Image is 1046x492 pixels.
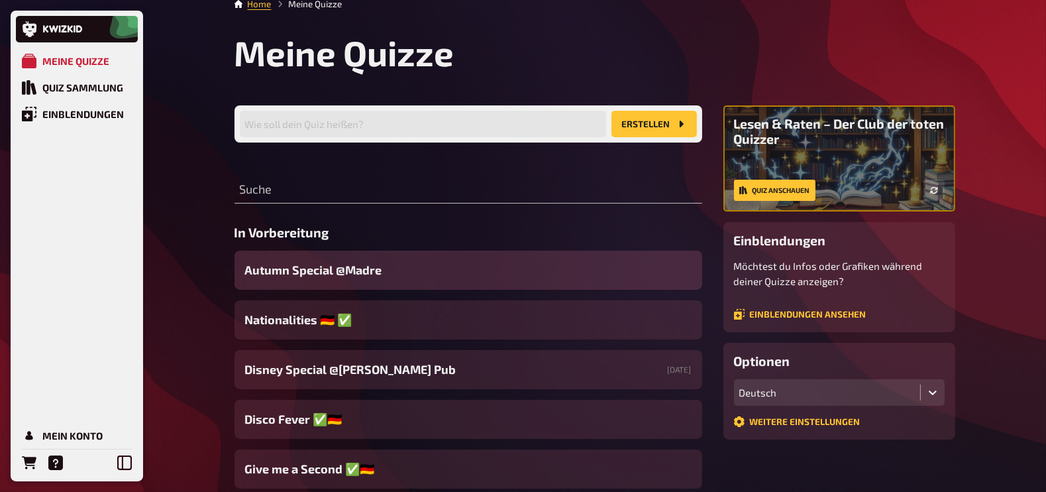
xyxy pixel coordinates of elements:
[42,55,109,67] div: Meine Quizze
[16,450,42,476] a: Bestellungen
[42,430,103,442] div: Mein Konto
[734,309,866,320] a: Einblendungen ansehen
[16,48,138,74] a: Meine Quizze
[235,177,702,204] input: Suche
[245,361,456,379] span: Disney Special @[PERSON_NAME] Pub
[734,180,815,201] a: Quiz anschauen
[235,32,955,74] h1: Meine Quizze
[734,233,945,248] h3: Einblendungen
[42,450,69,476] a: Hilfe
[245,410,342,428] span: Disco Fever ✅​🇩🇪
[235,300,702,339] a: Nationalities ​​🇩🇪 ​✅
[16,74,138,101] a: Quiz Sammlung
[235,400,702,439] a: Disco Fever ✅​🇩🇪
[668,364,692,375] small: [DATE]
[611,111,697,137] button: Erstellen
[235,225,702,240] h3: In Vorbereitung
[240,111,606,137] input: Wie soll dein Quiz heißen?
[42,82,123,93] div: Quiz Sammlung
[739,387,915,399] div: Deutsch
[245,261,382,279] span: Autumn Special ​@Madre
[235,251,702,290] a: Autumn Special ​@Madre
[42,108,124,120] div: Einblendungen
[235,450,702,489] a: Give me a Second ✅​🇩🇪​
[245,311,352,329] span: Nationalities ​​🇩🇪 ​✅
[734,416,861,427] a: Weitere Einstellungen
[16,422,138,449] a: Mein Konto
[734,353,945,369] h3: Optionen
[734,116,945,147] h3: Lesen & Raten – Der Club der toten Quizzer
[245,460,375,478] span: Give me a Second ✅​🇩🇪​
[734,259,945,288] p: Möchtest du Infos oder Grafiken während deiner Quizze anzeigen?
[16,101,138,127] a: Einblendungen
[235,350,702,389] a: Disney Special @[PERSON_NAME] Pub[DATE]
